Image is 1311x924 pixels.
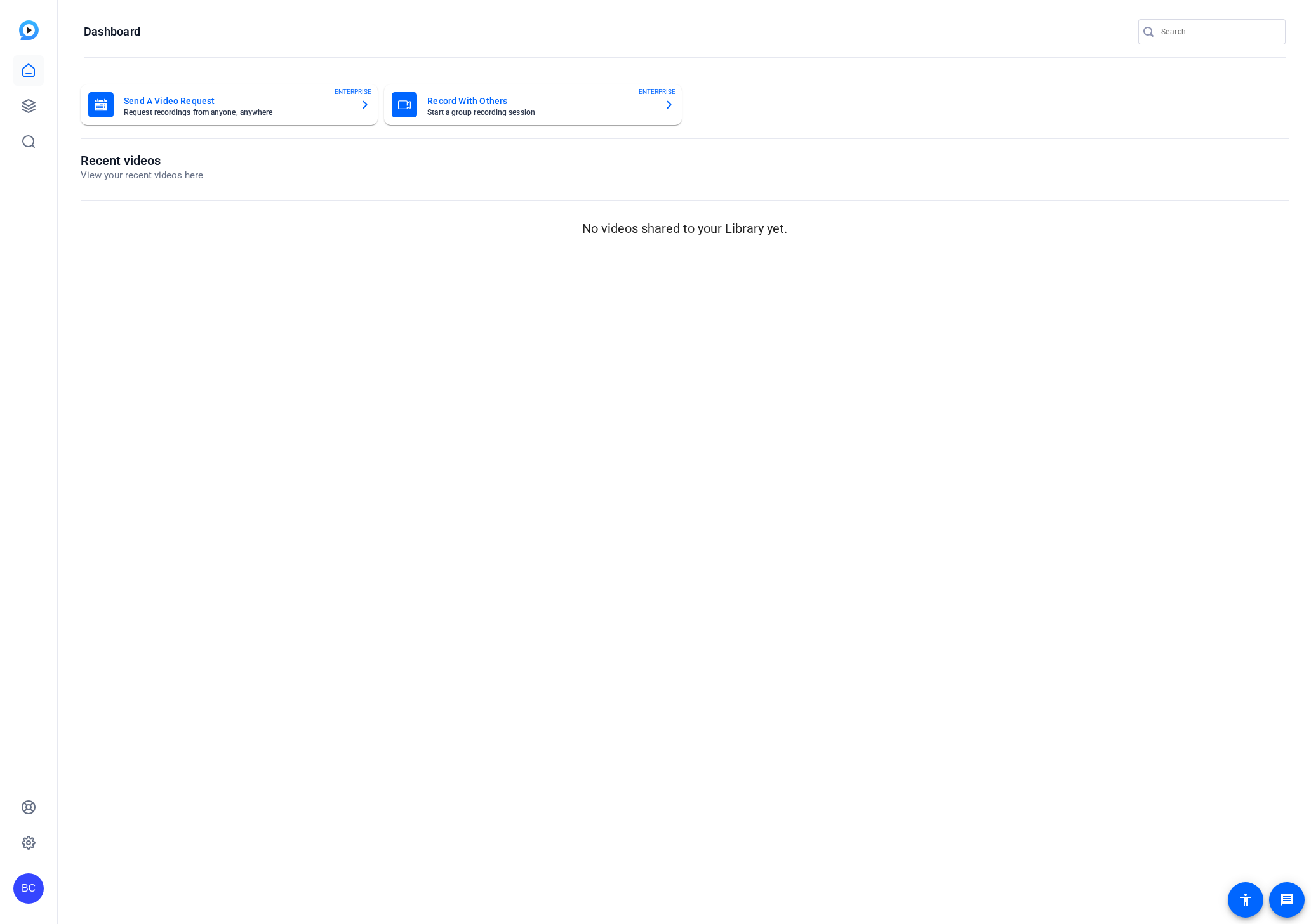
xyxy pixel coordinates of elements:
span: ENTERPRISE [335,87,371,96]
mat-card-subtitle: Request recordings from anyone, anywhere [124,109,350,116]
p: View your recent videos here [81,168,203,183]
mat-card-subtitle: Start a group recording session [427,109,653,116]
div: BC [13,873,44,904]
p: No videos shared to your Library yet. [81,219,1289,238]
button: Record With OthersStart a group recording sessionENTERPRISE [384,84,681,125]
img: blue-gradient.svg [19,20,39,40]
mat-card-title: Record With Others [427,93,653,109]
mat-icon: accessibility [1238,892,1253,907]
button: Send A Video RequestRequest recordings from anyone, anywhereENTERPRISE [81,84,378,125]
h1: Dashboard [84,24,140,39]
span: ENTERPRISE [639,87,675,96]
h1: Recent videos [81,153,203,168]
mat-card-title: Send A Video Request [124,93,350,109]
input: Search [1161,24,1275,39]
mat-icon: message [1279,892,1294,907]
